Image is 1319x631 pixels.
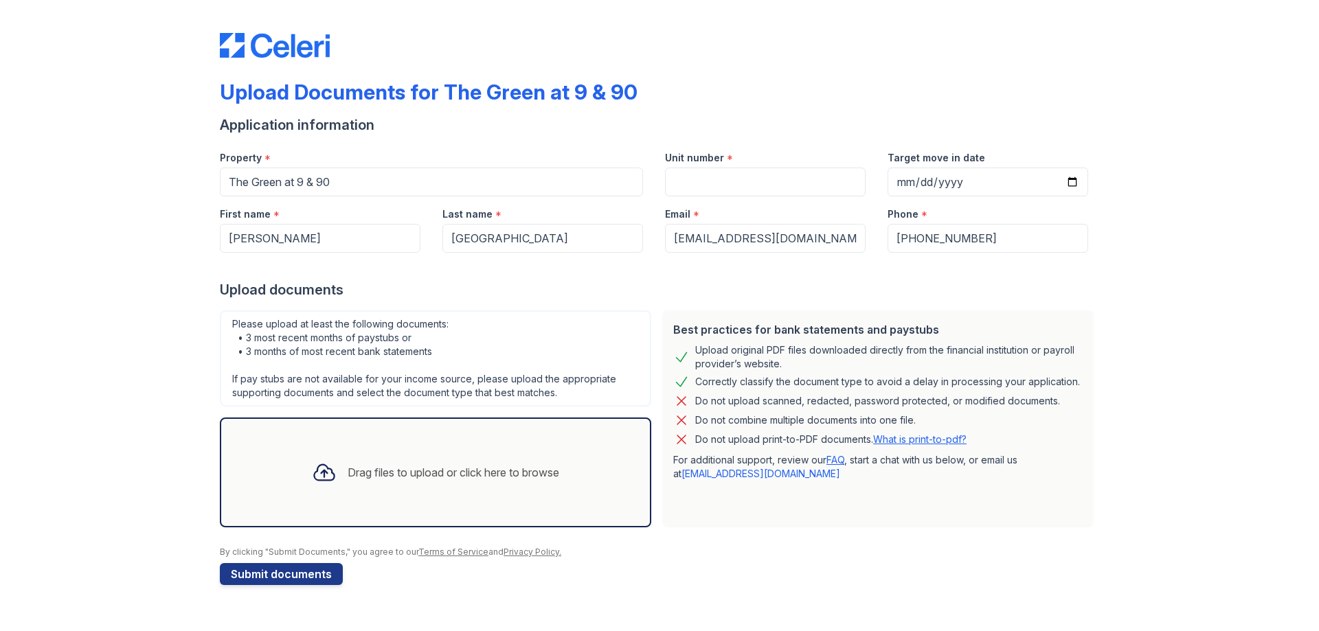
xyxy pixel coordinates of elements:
iframe: chat widget [1261,576,1305,617]
label: First name [220,207,271,221]
div: Upload original PDF files downloaded directly from the financial institution or payroll provider’... [695,343,1083,371]
a: FAQ [826,454,844,466]
a: What is print-to-pdf? [873,433,967,445]
img: CE_Logo_Blue-a8612792a0a2168367f1c8372b55b34899dd931a85d93a1a3d3e32e68fde9ad4.png [220,33,330,58]
div: Drag files to upload or click here to browse [348,464,559,481]
div: Application information [220,115,1099,135]
p: Do not upload print-to-PDF documents. [695,433,967,446]
div: Correctly classify the document type to avoid a delay in processing your application. [695,374,1080,390]
div: Do not combine multiple documents into one file. [695,412,916,428]
div: Do not upload scanned, redacted, password protected, or modified documents. [695,393,1060,409]
label: Target move in date [888,151,985,165]
a: Privacy Policy. [504,547,561,557]
a: Terms of Service [418,547,488,557]
div: Best practices for bank statements and paystubs [673,321,1083,338]
label: Last name [442,207,493,221]
label: Property [220,151,262,165]
div: Please upload at least the following documents: • 3 most recent months of paystubs or • 3 months ... [220,310,651,406]
div: By clicking "Submit Documents," you agree to our and [220,547,1099,558]
label: Email [665,207,690,221]
div: Upload Documents for The Green at 9 & 90 [220,80,638,104]
label: Unit number [665,151,724,165]
p: For additional support, review our , start a chat with us below, or email us at [673,453,1083,481]
a: [EMAIL_ADDRESS][DOMAIN_NAME] [681,468,840,479]
div: Upload documents [220,280,1099,299]
button: Submit documents [220,563,343,585]
label: Phone [888,207,918,221]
